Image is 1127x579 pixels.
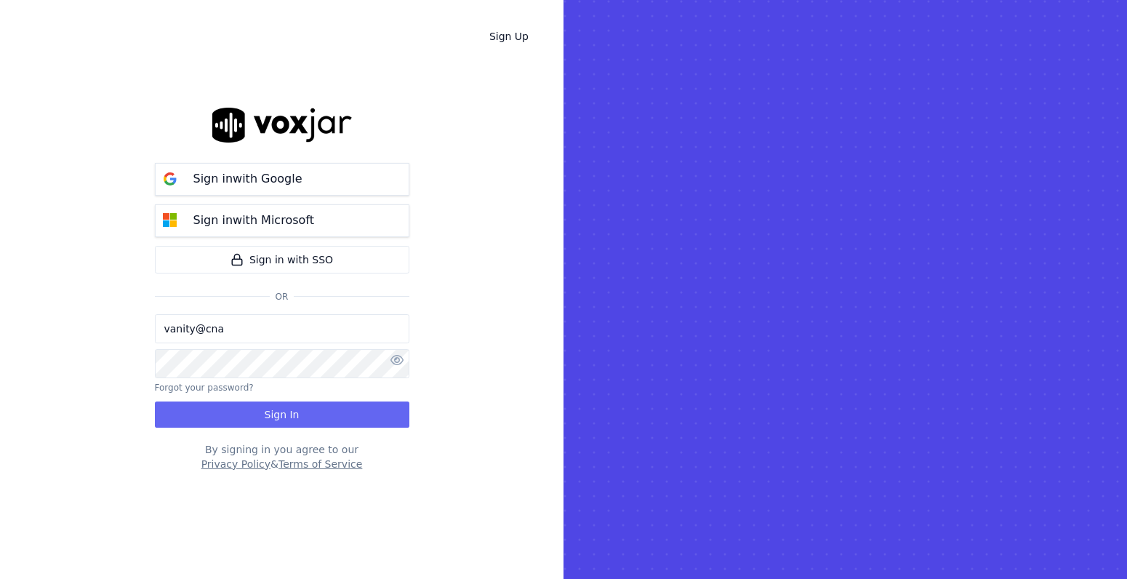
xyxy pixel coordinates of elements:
button: Forgot your password? [155,382,254,394]
input: Email [155,314,409,343]
a: Sign Up [478,23,540,49]
button: Sign In [155,402,409,428]
img: logo [212,108,352,142]
button: Terms of Service [278,457,362,471]
button: Sign inwith Google [155,163,409,196]
p: Sign in with Microsoft [193,212,314,229]
img: google Sign in button [156,164,185,193]
span: Or [270,291,294,303]
button: Privacy Policy [201,457,270,471]
button: Sign inwith Microsoft [155,204,409,237]
p: Sign in with Google [193,170,302,188]
img: microsoft Sign in button [156,206,185,235]
div: By signing in you agree to our & [155,442,409,471]
a: Sign in with SSO [155,246,409,273]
